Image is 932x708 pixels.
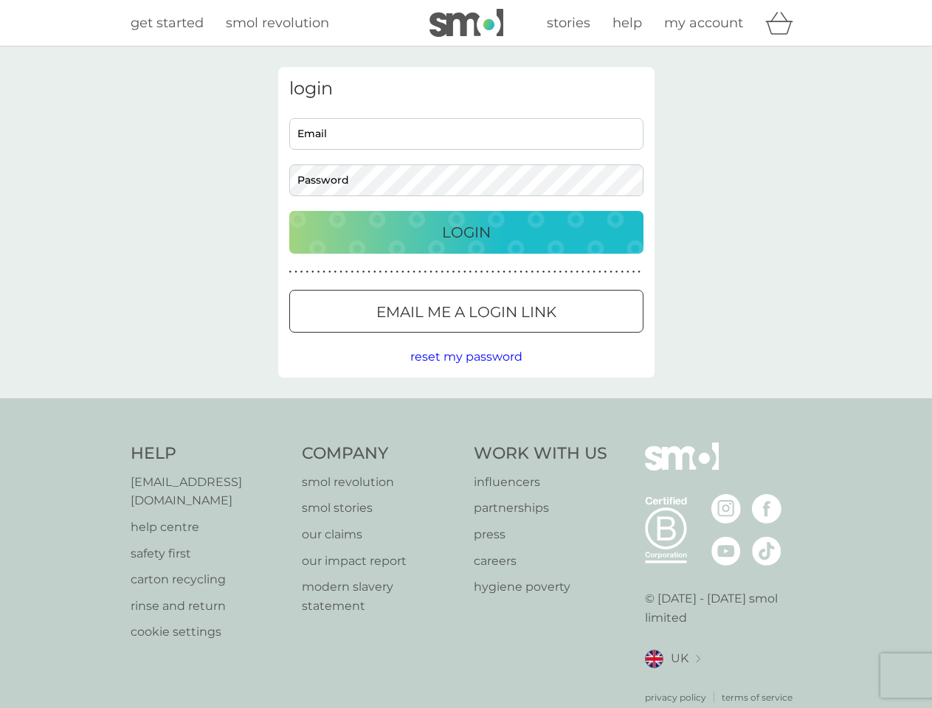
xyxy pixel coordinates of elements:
[469,268,472,276] p: ●
[474,442,607,465] h4: Work With Us
[302,577,459,615] a: modern slavery statement
[752,536,781,566] img: visit the smol Tiktok page
[486,268,489,276] p: ●
[131,518,288,537] a: help centre
[765,8,802,38] div: basket
[446,268,449,276] p: ●
[418,268,421,276] p: ●
[131,473,288,510] a: [EMAIL_ADDRESS][DOMAIN_NAME]
[664,15,743,31] span: my account
[339,268,342,276] p: ●
[474,577,607,597] a: hygiene poverty
[302,499,459,518] a: smol stories
[302,552,459,571] p: our impact report
[442,221,491,244] p: Login
[131,442,288,465] h4: Help
[612,13,642,34] a: help
[226,13,329,34] a: smol revolution
[424,268,427,276] p: ●
[289,78,643,100] h3: login
[226,15,329,31] span: smol revolution
[396,268,398,276] p: ●
[300,268,303,276] p: ●
[131,570,288,589] a: carton recycling
[474,499,607,518] p: partnerships
[519,268,522,276] p: ●
[441,268,443,276] p: ●
[289,211,643,254] button: Login
[379,268,382,276] p: ●
[576,268,579,276] p: ●
[671,649,688,668] span: UK
[373,268,376,276] p: ●
[362,268,365,276] p: ●
[289,290,643,333] button: Email me a login link
[384,268,387,276] p: ●
[547,15,590,31] span: stories
[356,268,359,276] p: ●
[463,268,466,276] p: ●
[645,442,719,493] img: smol
[645,650,663,668] img: UK flag
[612,15,642,31] span: help
[306,268,308,276] p: ●
[429,9,503,37] img: smol
[497,268,500,276] p: ●
[131,622,288,642] a: cookie settings
[452,268,455,276] p: ●
[553,268,556,276] p: ●
[407,268,410,276] p: ●
[598,268,601,276] p: ●
[626,268,629,276] p: ●
[722,690,793,704] a: terms of service
[474,552,607,571] a: careers
[302,473,459,492] p: smol revolution
[289,268,292,276] p: ●
[474,525,607,544] p: press
[328,268,331,276] p: ●
[311,268,314,276] p: ●
[131,544,288,563] p: safety first
[351,268,353,276] p: ●
[547,13,590,34] a: stories
[410,347,522,367] button: reset my password
[610,268,612,276] p: ●
[480,268,483,276] p: ●
[645,690,706,704] a: privacy policy
[131,597,288,616] a: rinse and return
[508,268,511,276] p: ●
[413,268,415,276] p: ●
[474,473,607,492] p: influencers
[645,589,802,627] p: © [DATE] - [DATE] smol limited
[536,268,539,276] p: ●
[565,268,567,276] p: ●
[474,268,477,276] p: ●
[531,268,534,276] p: ●
[435,268,438,276] p: ●
[604,268,607,276] p: ●
[302,525,459,544] a: our claims
[410,350,522,364] span: reset my password
[542,268,545,276] p: ●
[570,268,573,276] p: ●
[401,268,404,276] p: ●
[593,268,596,276] p: ●
[429,268,432,276] p: ●
[302,442,459,465] h4: Company
[581,268,584,276] p: ●
[322,268,325,276] p: ●
[491,268,494,276] p: ●
[458,268,460,276] p: ●
[525,268,528,276] p: ●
